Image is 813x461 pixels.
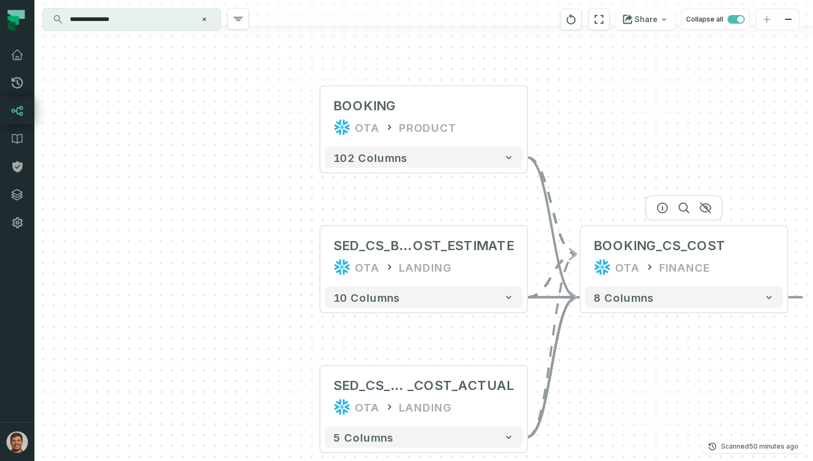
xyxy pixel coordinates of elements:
div: OTA [355,119,380,136]
span: 8 columns [594,291,654,304]
span: SED_CS_BOOKING_C [333,237,413,254]
div: OTA [615,259,640,276]
p: Scanned [721,441,798,452]
button: Scanned[DATE] 3:01:55 PM [702,440,805,453]
div: BOOKING [333,97,396,115]
span: 5 columns [333,431,394,444]
span: SED_CS_BOOKING [333,377,408,394]
div: OTA [355,259,380,276]
button: Share [616,9,675,30]
button: Collapse all [681,9,750,30]
div: LANDING [399,259,452,276]
button: Clear search query [199,14,210,25]
span: 102 columns [333,151,408,164]
div: PRODUCT [399,119,457,136]
g: Edge from 825ca46e1af6e999bcd7355def951acb to 5da6c3b6a0d32e59f60fc3a344647b6c [527,157,576,254]
div: LANDING [399,399,452,416]
img: avatar of Gabriel Ricardo Corrêa Montañola [6,431,28,453]
button: zoom out [778,9,799,30]
div: FINANCE [659,259,710,276]
g: Edge from f9fa8aefa7b4fe355f113784b75634ad to 5da6c3b6a0d32e59f60fc3a344647b6c [527,254,576,297]
div: SED_CS_BOOKING_COST_ESTIMATE [333,237,514,254]
relative-time: Oct 9, 2025, 3:01 PM GMT-3 [749,442,798,450]
span: 10 columns [333,291,400,304]
div: OTA [355,399,380,416]
div: BOOKING_CS_COST [594,237,726,254]
div: SED_CS_BOOKING_COST_ACTUAL [333,377,514,394]
span: OST_ESTIMATE [413,237,514,254]
g: Edge from c8ade819a614e710088cc1c1bb00c4de to 5da6c3b6a0d32e59f60fc3a344647b6c [527,254,576,437]
span: _COST_ACTUAL [408,377,514,394]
